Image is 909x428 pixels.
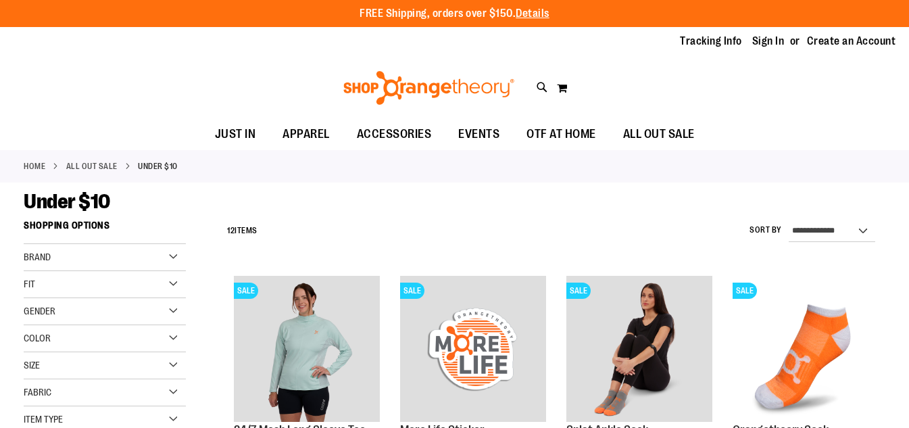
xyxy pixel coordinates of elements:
[341,71,516,105] img: Shop Orangetheory
[680,34,742,49] a: Tracking Info
[400,283,424,299] span: SALE
[24,214,186,244] strong: Shopping Options
[24,252,51,262] span: Brand
[227,220,257,241] h2: Items
[66,160,118,172] a: ALL OUT SALE
[733,276,879,424] a: Product image for Orangetheory SockSALE
[24,360,40,371] span: Size
[623,119,695,149] span: ALL OUT SALE
[733,276,879,422] img: Product image for Orangetheory Sock
[24,333,51,343] span: Color
[516,7,549,20] a: Details
[566,283,591,299] span: SALE
[24,387,51,398] span: Fabric
[234,283,258,299] span: SALE
[733,283,757,299] span: SALE
[752,34,785,49] a: Sign In
[234,276,380,424] a: 24/7 Mesh Long Sleeve TeeSALE
[227,226,235,235] span: 12
[357,119,432,149] span: ACCESSORIES
[458,119,499,149] span: EVENTS
[24,160,45,172] a: Home
[24,306,55,316] span: Gender
[138,160,178,172] strong: Under $10
[234,276,380,422] img: 24/7 Mesh Long Sleeve Tee
[400,276,546,424] a: Product image for More Life StickerSALE
[566,276,712,422] img: Product image for Splat Ankle Sock
[24,414,63,425] span: Item Type
[807,34,896,49] a: Create an Account
[566,276,712,424] a: Product image for Splat Ankle SockSALE
[750,224,782,236] label: Sort By
[282,119,330,149] span: APPAREL
[24,190,110,213] span: Under $10
[400,276,546,422] img: Product image for More Life Sticker
[526,119,596,149] span: OTF AT HOME
[360,6,549,22] p: FREE Shipping, orders over $150.
[24,279,35,289] span: Fit
[215,119,256,149] span: JUST IN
